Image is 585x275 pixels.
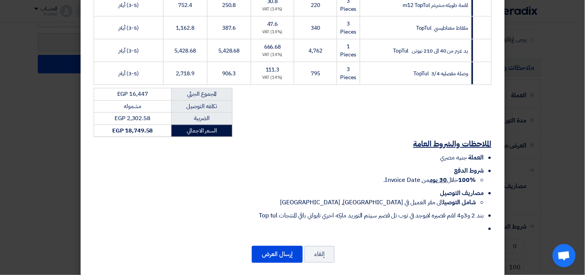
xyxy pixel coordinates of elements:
span: 666.68 [264,43,281,51]
td: EGP 16,447 [94,88,171,101]
span: 906.3 [222,70,236,78]
span: 47.6 [267,20,278,28]
span: 1 Pieces [340,42,356,59]
span: 387.6 [222,24,236,32]
span: 111.3 [266,66,280,74]
span: (3-5) أيام [118,1,139,9]
span: يد عزم من 40 الى 210 نيوتن TopTul [393,47,468,55]
span: 220 [311,1,320,9]
span: 5,428.68 [218,47,239,55]
span: لقمة طويله مشرشر m12 TopTul [403,1,469,9]
u: 30 يوم [430,176,447,185]
span: EGP 2,302.58 [115,114,150,123]
span: خلال من Invoice Date. [383,176,476,185]
strong: شامل التوصيل [443,198,476,207]
div: (14%) VAT [254,29,291,36]
span: (3-5) أيام [118,47,139,55]
div: (14%) VAT [254,52,291,58]
td: المجموع الجزئي [171,88,232,101]
u: الملاحظات والشروط العامة [413,138,492,150]
div: Open chat [553,244,576,267]
span: (3-5) أيام [118,24,139,32]
div: (14%) VAT [254,75,291,81]
span: 340 [311,24,320,32]
td: الضريبة [171,113,232,125]
span: 795 [311,70,320,78]
span: مشموله [124,102,141,111]
span: مصاريف التوصيل [440,189,484,198]
button: إلغاء [304,246,335,263]
li: الى مقر العميل في [GEOGRAPHIC_DATA], [GEOGRAPHIC_DATA] [94,198,476,207]
span: ملقاط مغناطيسي TopTul [416,24,468,32]
span: جنيه مصري [440,153,467,163]
span: 4,762 [309,47,323,55]
li: بند 2 و3و4 لقم قصيره لايوجد في توب تل قصير سيتم التوريد ماركه اخري تايواني باقي المنتجات Top tul [94,211,484,221]
span: 5,428.68 [175,47,196,55]
span: 3 Pieces [340,20,356,36]
span: وصلة مفصليه 3/4 TopTul [413,70,468,78]
span: 3 Pieces [340,65,356,81]
button: إرسال العرض [252,246,303,263]
span: شروط الدفع [454,166,484,176]
strong: 100% [459,176,476,185]
td: تكلفه التوصيل [171,100,232,113]
span: 1,162.8 [176,24,194,32]
span: 250.8 [222,1,236,9]
td: السعر الاجمالي [171,125,232,137]
div: (14%) VAT [254,6,291,13]
span: (3-5) أيام [118,70,139,78]
strong: EGP 18,749.58 [112,127,153,135]
span: العملة [469,153,484,163]
span: 752.4 [179,1,192,9]
span: 2,718.9 [176,70,194,78]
